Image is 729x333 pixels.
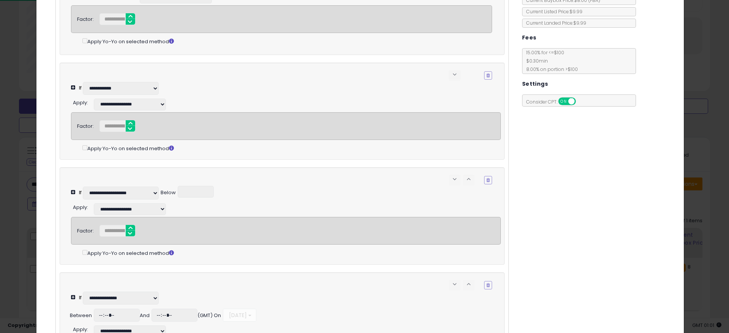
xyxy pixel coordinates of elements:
div: Apply Yo-Yo on selected method [82,248,501,257]
span: Current Landed Price: $9.99 [522,20,586,26]
span: 15.00 % for <= $100 [522,49,578,72]
span: Apply [73,204,87,211]
span: Apply [73,326,87,333]
span: Consider CPT: [522,99,586,105]
h5: Fees [522,33,536,42]
div: (GMT) On [197,312,221,319]
div: Factor: [77,225,94,235]
h5: Settings [522,79,548,89]
div: : [73,201,88,211]
i: Remove Condition [486,178,490,182]
span: Current Listed Price: $9.99 [522,8,582,15]
div: Apply Yo-Yo on selected method [82,144,501,152]
span: OFF [574,98,587,105]
span: 8.00 % on portion > $100 [522,66,578,72]
div: Factor: [77,13,94,23]
span: keyboard_arrow_up [465,281,472,288]
span: [DATE] [228,311,247,319]
i: Remove Condition [486,283,490,287]
span: keyboard_arrow_down [451,71,458,78]
div: Apply Yo-Yo on selected method [82,37,492,46]
div: Below [161,189,176,196]
i: Remove Condition [486,73,490,78]
span: keyboard_arrow_down [451,281,458,288]
span: keyboard_arrow_down [451,176,458,183]
span: $0.30 min [522,58,548,64]
span: keyboard_arrow_up [465,176,472,183]
div: : [73,97,88,107]
div: Between [70,312,92,319]
div: Factor: [77,120,94,130]
div: And [140,312,150,319]
span: ON [559,98,568,105]
span: Apply [73,99,87,106]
